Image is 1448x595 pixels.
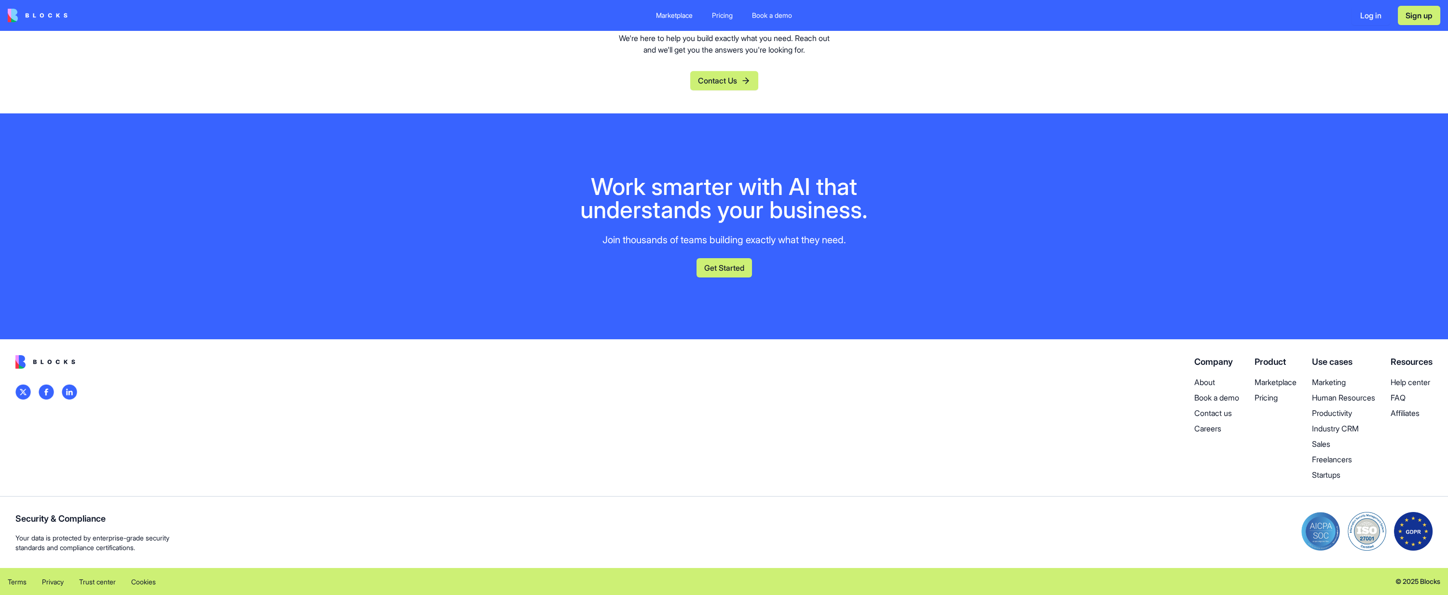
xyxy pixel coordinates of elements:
[690,71,758,90] button: Contact Us
[8,578,27,586] span: Terms
[1312,469,1375,481] a: Startups
[79,576,116,587] a: Trust center
[131,578,156,586] span: Cookies
[1312,407,1375,419] a: Productivity
[1391,357,1433,367] span: Resources
[15,533,169,553] span: Your data is protected by enterprise-grade security standards and compliance certifications.
[1391,376,1433,388] a: Help center
[616,32,832,55] p: We're here to help you build exactly what you need. Reach out and we'll get you the answers you'r...
[1352,6,1390,25] button: Log in
[1194,407,1239,419] a: Contact us
[1255,376,1297,388] a: Marketplace
[697,258,752,277] button: Get Started
[1312,392,1375,403] a: Human Resources
[1312,423,1375,434] a: Industry CRM
[752,11,792,20] div: Book a demo
[1395,577,1440,586] span: © 2025 Blocks
[1391,407,1433,419] a: Affiliates
[1312,438,1375,450] a: Sales
[1194,392,1239,403] a: Book a demo
[42,576,64,587] a: Privacy
[562,175,886,221] div: Work smarter with AI that understands your business.
[131,576,156,587] a: Cookies
[704,7,740,24] a: Pricing
[1312,376,1375,388] a: Marketing
[1312,454,1375,465] a: Freelancers
[1255,357,1286,367] span: Product
[42,578,64,586] span: Privacy
[744,7,800,24] a: Book a demo
[712,11,733,20] div: Pricing
[1194,376,1239,388] a: About
[8,9,68,22] img: logo
[562,233,886,247] div: Join thousands of teams building exactly what they need.
[1301,512,1340,551] img: soc2
[15,512,169,526] span: Security & Compliance
[1255,392,1297,403] a: Pricing
[15,384,31,400] img: logo
[39,384,54,400] img: logo
[656,11,693,20] div: Marketplace
[1348,512,1386,551] img: iso-27001
[1194,423,1239,434] a: Careers
[8,576,27,587] a: Terms
[1394,512,1433,551] img: gdpr
[1391,392,1433,403] a: FAQ
[1398,6,1440,25] button: Sign up
[648,7,700,24] a: Marketplace
[15,355,75,369] img: logo
[62,384,77,400] img: logo
[1312,357,1352,367] span: Use cases
[79,578,116,586] span: Trust center
[1194,357,1233,367] span: Company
